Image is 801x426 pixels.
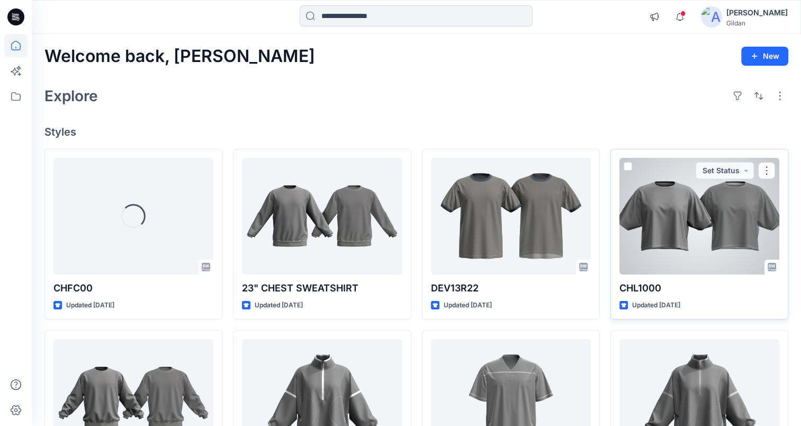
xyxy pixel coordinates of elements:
[619,158,779,274] a: CHL1000
[44,47,315,66] h2: Welcome back, [PERSON_NAME]
[701,6,722,28] img: avatar
[53,281,213,296] p: CHFC00
[431,281,591,296] p: DEV13R22
[632,300,680,311] p: Updated [DATE]
[242,281,402,296] p: 23" CHEST SWEATSHIRT
[66,300,114,311] p: Updated [DATE]
[444,300,492,311] p: Updated [DATE]
[44,126,788,138] h4: Styles
[619,281,779,296] p: CHL1000
[255,300,303,311] p: Updated [DATE]
[741,47,788,66] button: New
[44,87,98,104] h2: Explore
[726,19,788,27] div: Gildan
[726,6,788,19] div: [PERSON_NAME]
[242,158,402,274] a: 23" CHEST SWEATSHIRT
[431,158,591,274] a: DEV13R22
